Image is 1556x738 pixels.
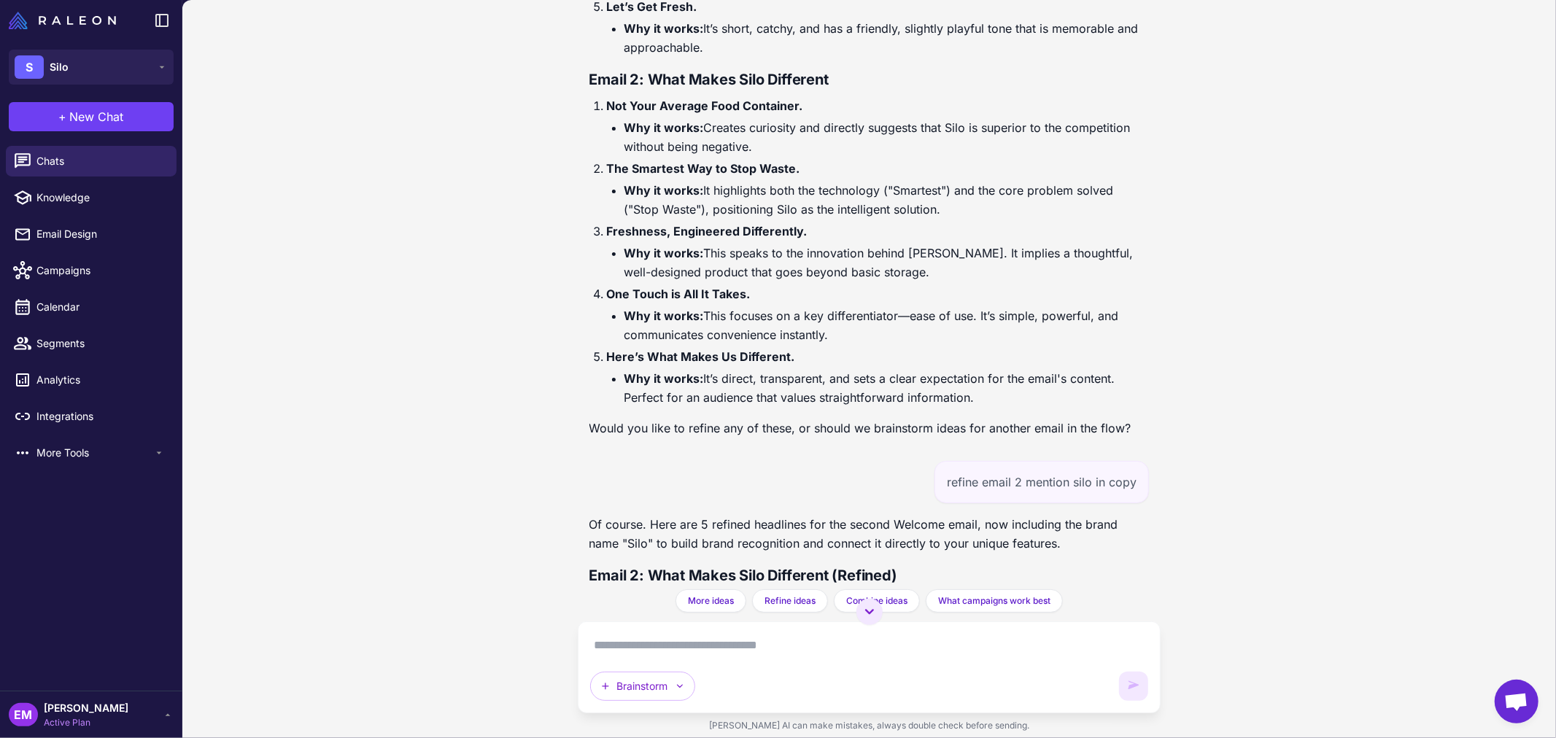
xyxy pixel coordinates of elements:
[938,594,1050,607] span: What campaigns work best
[624,120,704,135] strong: Why it works:
[607,98,803,113] strong: Not Your Average Food Container.
[765,594,816,607] span: Refine ideas
[36,263,165,279] span: Campaigns
[624,246,704,260] strong: Why it works:
[688,594,734,607] span: More ideas
[36,299,165,315] span: Calendar
[36,408,165,424] span: Integrations
[9,102,174,131] button: +New Chat
[6,219,177,249] a: Email Design
[36,190,165,206] span: Knowledge
[624,21,704,36] strong: Why it works:
[607,349,795,364] strong: Here’s What Makes Us Different.
[589,71,829,88] strong: Email 2: What Makes Silo Different
[44,716,128,729] span: Active Plan
[624,306,1150,344] li: This focuses on a key differentiator—ease of use. It’s simple, powerful, and communicates conveni...
[676,589,746,613] button: More ideas
[624,183,704,198] strong: Why it works:
[589,515,1150,553] p: Of course. Here are 5 refined headlines for the second Welcome email, now including the brand nam...
[578,713,1161,738] div: [PERSON_NAME] AI can make mistakes, always double check before sending.
[9,703,38,726] div: EM
[624,118,1150,156] li: Creates curiosity and directly suggests that Silo is superior to the competition without being ne...
[834,589,920,613] button: Combine ideas
[36,153,165,169] span: Chats
[9,12,116,29] img: Raleon Logo
[6,292,177,322] a: Calendar
[59,108,67,125] span: +
[6,146,177,176] a: Chats
[624,308,704,323] strong: Why it works:
[6,401,177,432] a: Integrations
[589,567,897,584] strong: Email 2: What Makes Silo Different (Refined)
[624,369,1150,407] li: It’s direct, transparent, and sets a clear expectation for the email's content. Perfect for an au...
[607,161,800,176] strong: The Smartest Way to Stop Waste.
[624,371,704,386] strong: Why it works:
[624,244,1150,281] li: This speaks to the innovation behind [PERSON_NAME]. It implies a thoughtful, well-designed produc...
[607,287,751,301] strong: One Touch is All It Takes.
[6,255,177,286] a: Campaigns
[624,19,1150,57] li: It’s short, catchy, and has a friendly, slightly playful tone that is memorable and approachable.
[926,589,1063,613] button: What campaigns work best
[44,700,128,716] span: [PERSON_NAME]
[1495,680,1538,723] div: Chat abierto
[9,12,122,29] a: Raleon Logo
[607,224,808,238] strong: Freshness, Engineered Differently.
[589,419,1150,438] p: Would you like to refine any of these, or should we brainstorm ideas for another email in the flow?
[50,59,69,75] span: Silo
[590,672,695,701] button: Brainstorm
[36,335,165,351] span: Segments
[752,589,828,613] button: Refine ideas
[70,108,124,125] span: New Chat
[36,372,165,388] span: Analytics
[934,461,1149,503] div: refine email 2 mention silo in copy
[6,182,177,213] a: Knowledge
[9,50,174,85] button: SSilo
[6,365,177,395] a: Analytics
[846,594,907,607] span: Combine ideas
[624,181,1150,219] li: It highlights both the technology ("Smartest") and the core problem solved ("Stop Waste"), positi...
[15,55,44,79] div: S
[36,226,165,242] span: Email Design
[36,445,153,461] span: More Tools
[6,328,177,359] a: Segments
